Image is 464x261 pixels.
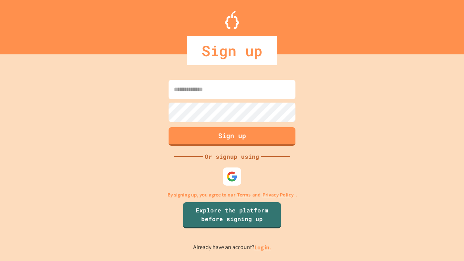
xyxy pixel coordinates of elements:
[227,171,237,182] img: google-icon.svg
[187,36,277,65] div: Sign up
[183,202,281,228] a: Explore the platform before signing up
[434,232,457,254] iframe: chat widget
[203,152,261,161] div: Or signup using
[169,127,295,146] button: Sign up
[225,11,239,29] img: Logo.svg
[254,244,271,251] a: Log in.
[167,191,297,199] p: By signing up, you agree to our and .
[237,191,250,199] a: Terms
[193,243,271,252] p: Already have an account?
[262,191,294,199] a: Privacy Policy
